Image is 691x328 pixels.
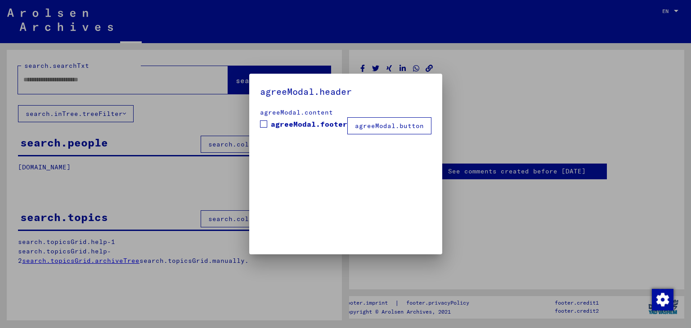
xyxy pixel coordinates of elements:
[271,119,347,129] span: agreeModal.footer
[260,108,431,117] div: agreeModal.content
[260,84,431,99] h5: agreeModal.header
[651,288,673,310] div: Change consent
[652,289,673,310] img: Change consent
[347,117,431,134] button: agreeModal.button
